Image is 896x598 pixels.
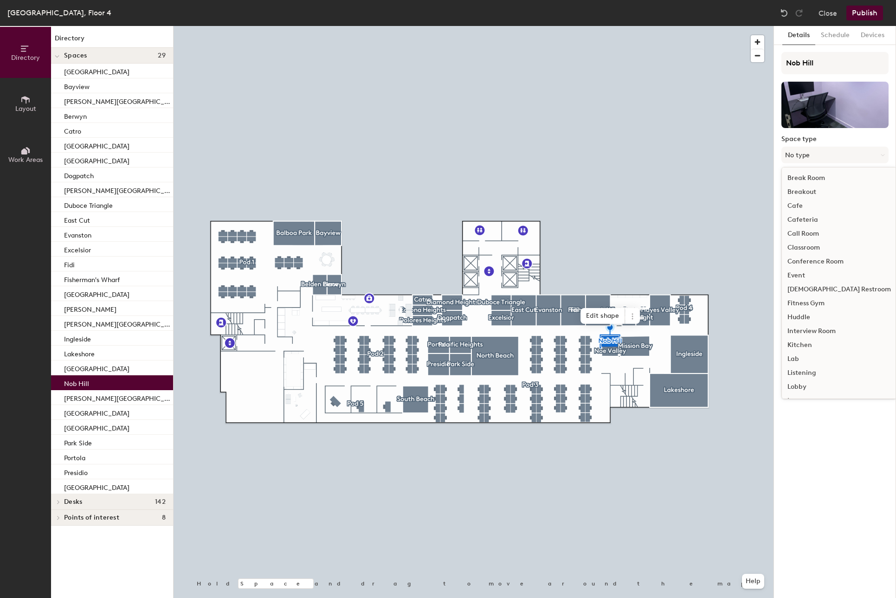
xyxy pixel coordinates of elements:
p: Dogpatch [64,169,94,180]
img: Redo [794,8,804,18]
p: [GEOGRAPHIC_DATA] [64,154,129,165]
span: Work Areas [8,156,43,164]
p: Bayview [64,80,90,91]
p: [GEOGRAPHIC_DATA] [64,140,129,150]
p: [PERSON_NAME][GEOGRAPHIC_DATA] [64,184,171,195]
p: Berwyn [64,110,87,121]
p: Catro [64,125,81,135]
p: [GEOGRAPHIC_DATA] [64,422,129,432]
button: Schedule [815,26,855,45]
p: [PERSON_NAME][GEOGRAPHIC_DATA] [64,318,171,328]
p: Fidi [64,258,75,269]
p: [GEOGRAPHIC_DATA] [64,481,129,492]
span: 8 [162,514,166,521]
p: Duboce Triangle [64,199,113,210]
p: Presidio [64,466,88,477]
p: Fisherman's Wharf [64,273,120,284]
button: Help [742,574,764,589]
span: Layout [15,105,36,113]
button: Close [819,6,837,20]
img: The space named Nob Hill [781,82,889,128]
span: Directory [11,54,40,62]
p: [GEOGRAPHIC_DATA] [64,407,129,418]
p: East Cut [64,214,90,225]
p: Excelsior [64,244,91,254]
button: Details [782,26,815,45]
span: Points of interest [64,514,119,521]
span: 142 [155,498,166,506]
span: Edit shape [580,308,625,324]
p: [GEOGRAPHIC_DATA] [64,288,129,299]
button: Devices [855,26,890,45]
p: Nob Hill [64,377,89,388]
button: No type [781,147,889,163]
div: [GEOGRAPHIC_DATA], Floor 4 [7,7,111,19]
p: Evanston [64,229,91,239]
p: [PERSON_NAME][GEOGRAPHIC_DATA] [64,95,171,106]
p: Park Side [64,437,92,447]
p: Lakeshore [64,347,95,358]
p: [PERSON_NAME] [64,303,116,314]
p: Portola [64,451,85,462]
p: [GEOGRAPHIC_DATA] [64,65,129,76]
p: [PERSON_NAME][GEOGRAPHIC_DATA] [64,392,171,403]
button: Publish [846,6,883,20]
span: 29 [158,52,166,59]
img: Undo [780,8,789,18]
p: Ingleside [64,333,91,343]
h1: Directory [51,33,173,48]
label: Space type [781,135,889,143]
p: [GEOGRAPHIC_DATA] [64,362,129,373]
span: Spaces [64,52,87,59]
span: Desks [64,498,82,506]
